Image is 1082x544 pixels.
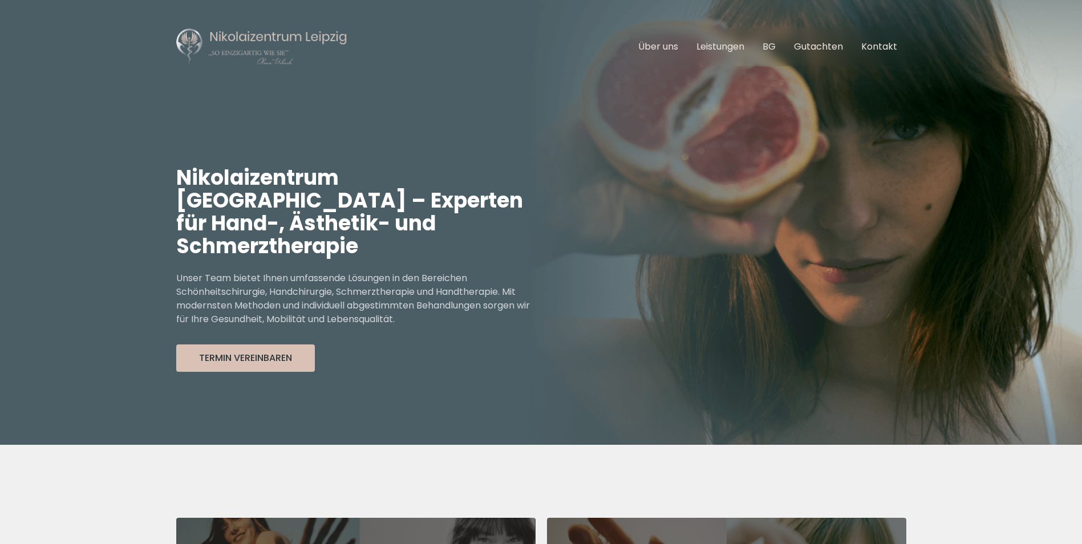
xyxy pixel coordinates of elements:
[794,40,843,53] a: Gutachten
[861,40,897,53] a: Kontakt
[176,27,347,66] img: Nikolaizentrum Leipzig Logo
[763,40,776,53] a: BG
[176,271,541,326] p: Unser Team bietet Ihnen umfassende Lösungen in den Bereichen Schönheitschirurgie, Handchirurgie, ...
[176,344,315,372] button: Termin Vereinbaren
[638,40,678,53] a: Über uns
[696,40,744,53] a: Leistungen
[176,167,541,258] h1: Nikolaizentrum [GEOGRAPHIC_DATA] – Experten für Hand-, Ästhetik- und Schmerztherapie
